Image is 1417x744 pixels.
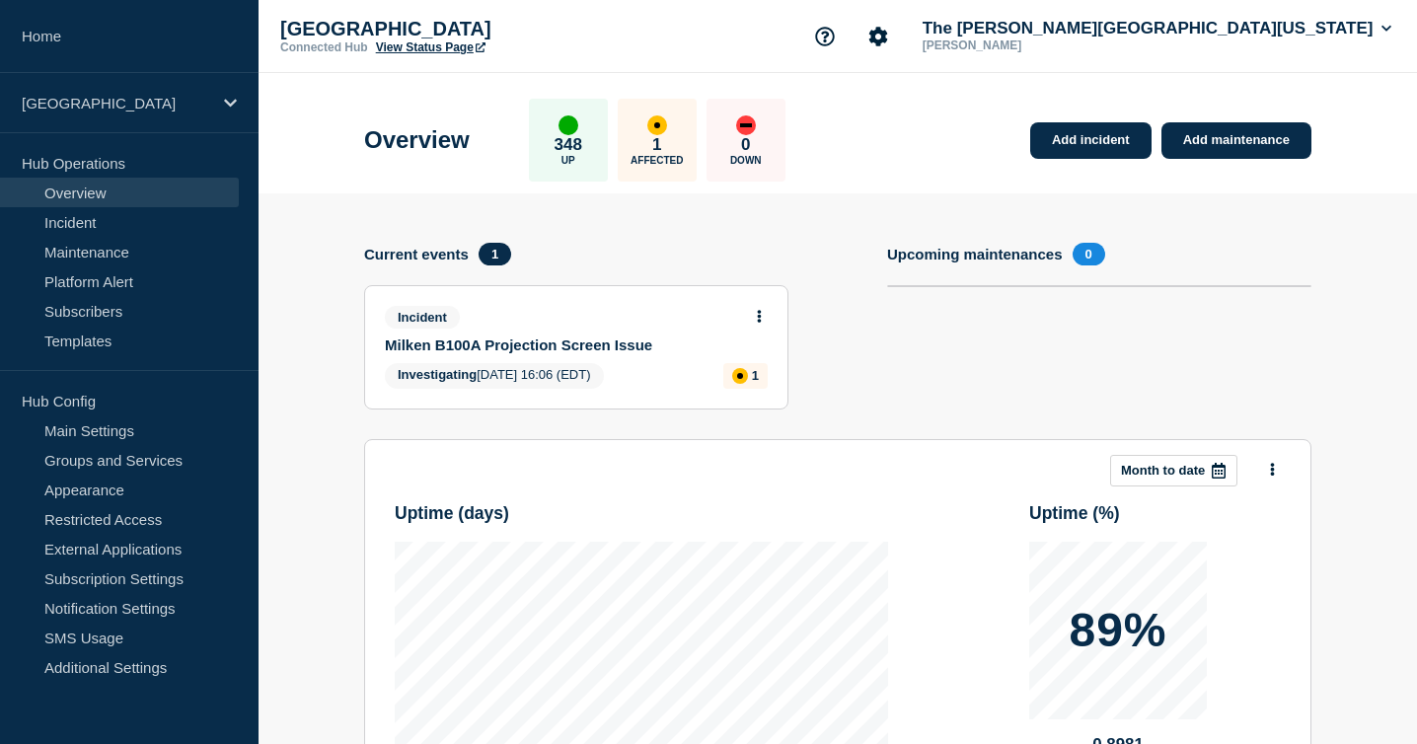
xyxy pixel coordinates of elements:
p: Month to date [1121,463,1205,478]
span: Investigating [398,367,477,382]
p: 348 [555,135,582,155]
a: Add maintenance [1161,122,1311,159]
div: down [736,115,756,135]
p: [GEOGRAPHIC_DATA] [22,95,211,112]
p: Affected [631,155,683,166]
p: Down [730,155,762,166]
a: Add incident [1030,122,1152,159]
h4: Current events [364,246,469,262]
h4: Upcoming maintenances [887,246,1063,262]
button: Account settings [858,16,899,57]
p: 89% [1069,607,1166,654]
h1: Overview [364,126,470,154]
span: Incident [385,306,460,329]
h3: Uptime ( % ) [1029,503,1120,524]
p: [GEOGRAPHIC_DATA] [280,18,675,40]
span: 1 [479,243,511,265]
button: Support [804,16,846,57]
a: View Status Page [376,40,485,54]
button: Month to date [1110,455,1237,486]
div: affected [732,368,748,384]
div: up [559,115,578,135]
div: affected [647,115,667,135]
p: Up [561,155,575,166]
span: 0 [1073,243,1105,265]
p: 1 [652,135,661,155]
p: Connected Hub [280,40,368,54]
p: [PERSON_NAME] [919,38,1124,52]
p: 1 [752,368,759,383]
h3: Uptime ( days ) [395,503,509,524]
p: 0 [741,135,750,155]
button: The [PERSON_NAME][GEOGRAPHIC_DATA][US_STATE] [919,19,1395,38]
a: Milken B100A Projection Screen Issue [385,336,741,353]
span: [DATE] 16:06 (EDT) [385,363,604,389]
